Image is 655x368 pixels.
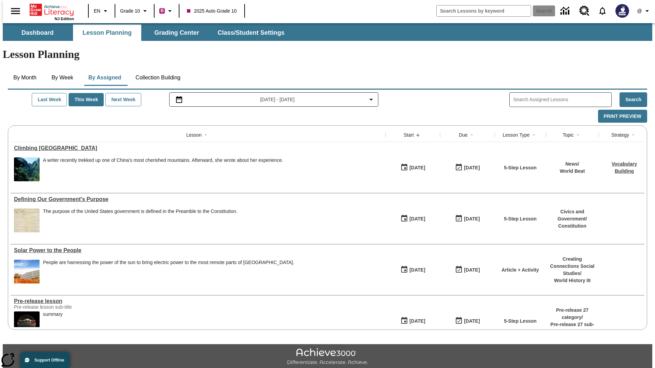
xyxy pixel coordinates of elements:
div: [DATE] [464,266,480,274]
button: Sort [629,131,637,139]
div: Start [404,132,414,138]
button: Sort [530,131,538,139]
button: 01/22/25: First time the lesson was available [398,315,427,327]
button: Sort [414,131,422,139]
button: Boost Class color is violet red. Change class color [157,5,177,17]
button: Sort [574,131,582,139]
button: Class/Student Settings [212,25,290,41]
button: Search [620,92,647,107]
button: Lesson Planning [73,25,141,41]
button: Print Preview [598,110,647,123]
button: Open side menu [5,1,26,21]
span: A writer recently trekked up one of China's most cherished mountains. Afterward, she wrote about ... [43,157,283,181]
button: 03/31/26: Last day the lesson can be accessed [453,212,482,225]
div: Home [30,2,74,21]
div: [DATE] [464,164,480,172]
p: Creating Connections Social Studies / [549,256,595,277]
button: 07/22/25: First time the lesson was available [398,161,427,174]
button: By Assigned [83,70,127,86]
div: Lesson Type [503,132,529,138]
div: Solar Power to the People [14,247,382,254]
div: A writer recently trekked up one of China's most cherished mountains. Afterward, she wrote about ... [43,157,283,163]
p: News / [560,160,585,168]
svg: Collapse Date Range Filter [367,95,375,104]
div: People are harnessing the power of the sun to bring electric power to the most remote parts of [G... [43,260,294,265]
img: Avatar [615,4,629,18]
div: summary [43,311,63,335]
div: Pre-release lesson sub-title [14,304,116,310]
a: Data Center [556,2,575,20]
button: Sort [468,131,476,139]
a: Resource Center, Will open in new tab [575,2,594,20]
a: Climbing Mount Tai, Lessons [14,145,382,151]
div: The purpose of the United States government is defined in the Preamble to the Constitution. [43,209,237,214]
p: Pre-release 27 sub-category [549,321,595,335]
button: 01/25/26: Last day the lesson can be accessed [453,315,482,327]
span: B [160,6,164,15]
button: Sort [202,131,210,139]
p: Constitution [549,223,595,230]
div: Climbing Mount Tai [14,145,382,151]
div: [DATE] [409,164,425,172]
a: Pre-release lesson, Lessons [14,298,382,304]
button: 04/13/26: Last day the lesson can be accessed [453,263,482,276]
p: Article + Activity [501,266,539,274]
span: Grade 10 [120,7,140,15]
button: By Month [8,70,42,86]
p: 5-Step Lesson [504,318,537,325]
div: Defining Our Government's Purpose [14,196,382,202]
button: Grade: Grade 10, Select a grade [117,5,152,17]
button: Language: EN, Select a language [91,5,113,17]
input: search field [437,5,531,16]
div: [DATE] [409,317,425,325]
a: Defining Our Government's Purpose, Lessons [14,196,382,202]
button: Dashboard [3,25,72,41]
span: Support Offline [34,358,64,363]
button: Collection Building [130,70,186,86]
div: [DATE] [464,215,480,223]
p: World Beat [560,168,585,175]
div: Topic [563,132,574,138]
p: 5-Step Lesson [504,164,537,171]
button: This Week [69,93,104,106]
div: [DATE] [464,317,480,325]
button: Select a new avatar [611,2,633,20]
p: Civics and Government / [549,208,595,223]
button: Support Offline [20,352,70,368]
p: World History III [549,277,595,284]
img: 6000 stone steps to climb Mount Tai in Chinese countryside [14,157,40,181]
span: @ [637,7,642,15]
a: Vocabulary Building [612,161,637,174]
span: EN [94,7,100,15]
img: hero alt text [14,311,40,335]
button: 07/01/25: First time the lesson was available [398,212,427,225]
a: Home [30,3,74,17]
div: summary [43,311,63,317]
div: SubNavbar [3,25,291,41]
a: Solar Power to the People, Lessons [14,247,382,254]
span: NJ Edition [55,17,74,21]
div: The purpose of the United States government is defined in the Preamble to the Constitution. [43,209,237,232]
div: People are harnessing the power of the sun to bring electric power to the most remote parts of Af... [43,260,294,283]
p: 5-Step Lesson [504,215,537,223]
button: Select the date range menu item [172,95,376,104]
div: Lesson [186,132,202,138]
button: By Week [45,70,79,86]
input: Search Assigned Lessons [513,95,611,105]
button: Next Week [105,93,141,106]
div: Strategy [611,132,629,138]
div: [DATE] [409,266,425,274]
img: This historic document written in calligraphic script on aged parchment, is the Preamble of the C... [14,209,40,232]
h1: Lesson Planning [3,48,652,61]
p: Pre-release 27 category / [549,307,595,321]
button: 04/07/25: First time the lesson was available [398,263,427,276]
span: 2025 Auto Grade 10 [187,7,236,15]
div: SubNavbar [3,23,652,41]
button: Last Week [32,93,67,106]
img: Achieve3000 Differentiate Accelerate Achieve [287,348,368,366]
div: [DATE] [409,215,425,223]
button: Profile/Settings [633,5,655,17]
